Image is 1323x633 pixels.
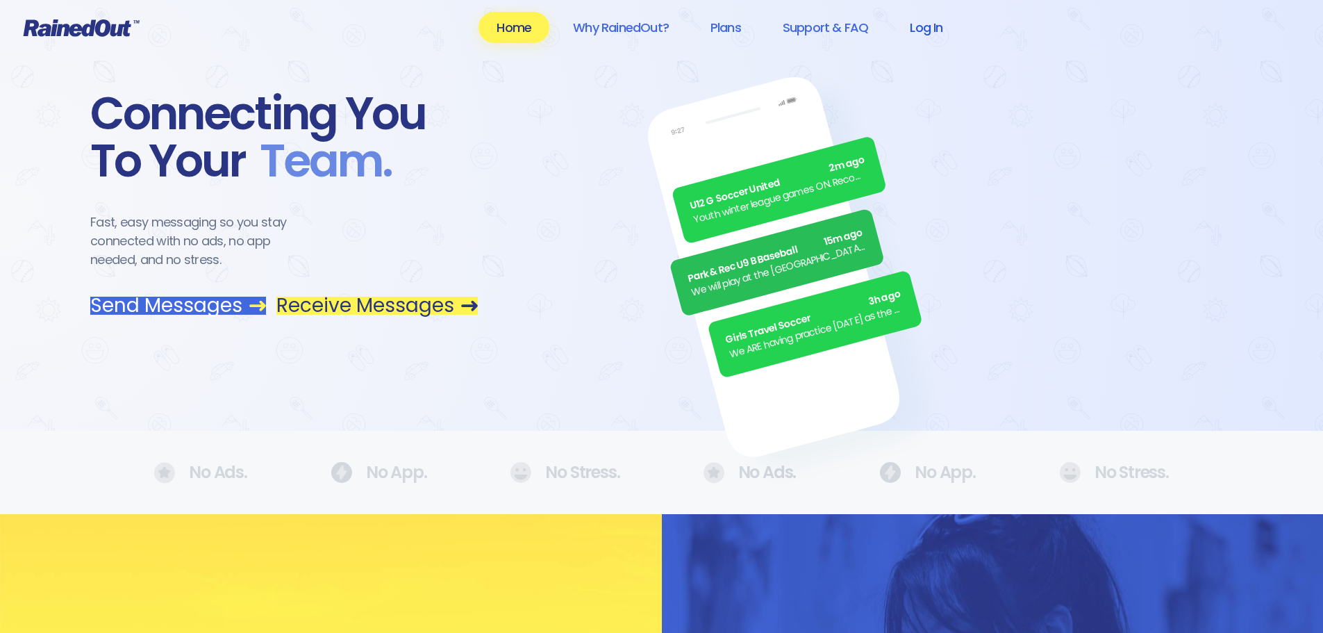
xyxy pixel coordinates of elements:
[692,12,759,43] a: Plans
[828,153,867,176] span: 2m ago
[154,462,247,484] div: No Ads.
[867,287,902,310] span: 3h ago
[688,153,867,214] div: U12 G Soccer United
[822,225,864,249] span: 15m ago
[510,462,619,483] div: No Stress.
[728,301,906,362] div: We ARE having practice [DATE] as the sun is finally out.
[331,462,427,483] div: No App.
[692,167,870,228] div: Youth winter league games ON. Recommend running shoes/sneakers for players as option for footwear.
[704,462,797,484] div: No Ads.
[1059,462,1169,483] div: No Stress.
[276,297,478,315] a: Receive Messages
[724,287,903,348] div: Girls Travel Soccer
[686,225,865,286] div: Park & Rec U9 B Baseball
[765,12,886,43] a: Support & FAQ
[879,462,901,483] img: No Ads.
[1059,462,1081,483] img: No Ads.
[90,90,478,185] div: Connecting You To Your
[246,138,392,185] span: Team .
[879,462,976,483] div: No App.
[331,462,352,483] img: No Ads.
[479,12,549,43] a: Home
[510,462,531,483] img: No Ads.
[892,12,960,43] a: Log In
[90,213,313,269] div: Fast, easy messaging so you stay connected with no ads, no app needed, and no stress.
[690,239,868,300] div: We will play at the [GEOGRAPHIC_DATA]. Wear white, be at the field by 5pm.
[704,462,724,484] img: No Ads.
[555,12,687,43] a: Why RainedOut?
[154,462,175,484] img: No Ads.
[90,297,266,315] a: Send Messages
